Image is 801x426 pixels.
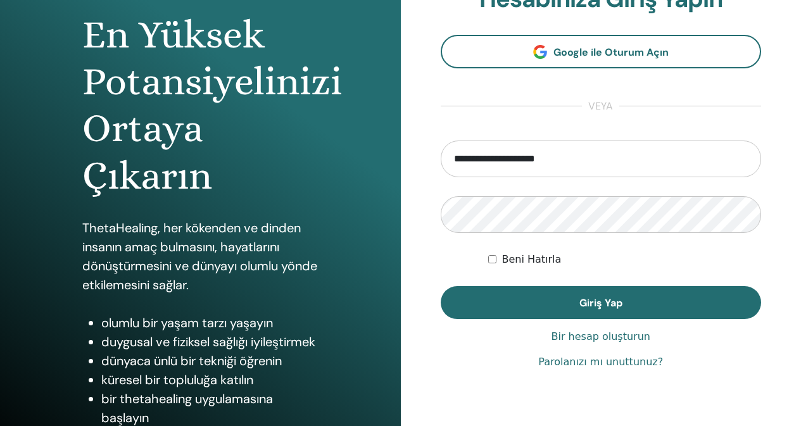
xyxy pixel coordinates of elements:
[588,99,613,113] font: veya
[538,354,663,370] a: Parolanızı mı unuttunuz?
[82,220,317,293] font: ThetaHealing, her kökenden ve dinden insanın amaç bulmasını, hayatlarını dönüştürmesini ve dünyay...
[101,334,315,350] font: duygusal ve fiziksel sağlığı iyileştirmek
[441,35,762,68] a: Google ile Oturum Açın
[579,296,622,310] font: Giriş Yap
[538,356,663,368] font: Parolanızı mı unuttunuz?
[488,252,761,267] div: Beni süresiz olarak veya manuel olarak çıkış yapana kadar kimlik doğrulamalı tut
[441,286,762,319] button: Giriş Yap
[101,372,253,388] font: küresel bir topluluğa katılın
[101,391,273,426] font: bir thetahealing uygulamasına başlayın
[553,46,669,59] font: Google ile Oturum Açın
[82,12,342,198] font: En Yüksek Potansiyelinizi Ortaya Çıkarın
[552,329,650,344] a: Bir hesap oluşturun
[501,253,561,265] font: Beni Hatırla
[101,315,273,331] font: olumlu bir yaşam tarzı yaşayın
[101,353,282,369] font: dünyaca ünlü bir tekniği öğrenin
[552,330,650,342] font: Bir hesap oluşturun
